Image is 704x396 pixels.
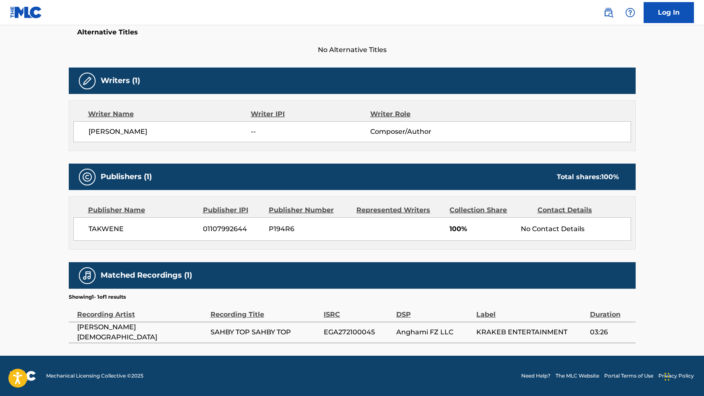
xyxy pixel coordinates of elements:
[658,372,694,380] a: Privacy Policy
[396,327,472,337] span: Anghami FZ LLC
[88,109,251,119] div: Writer Name
[556,372,599,380] a: The MLC Website
[324,327,392,337] span: EGA272100045
[10,371,36,381] img: logo
[10,6,42,18] img: MLC Logo
[449,224,514,234] span: 100%
[370,127,479,137] span: Composer/Author
[210,301,320,320] div: Recording Title
[665,364,670,389] div: Drag
[538,205,619,215] div: Contact Details
[269,224,350,234] span: P194R6
[370,109,479,119] div: Writer Role
[622,4,639,21] div: Help
[77,322,206,342] span: [PERSON_NAME][DEMOGRAPHIC_DATA]
[82,76,92,86] img: Writers
[251,109,370,119] div: Writer IPI
[604,372,653,380] a: Portal Terms of Use
[557,172,619,182] div: Total shares:
[82,271,92,281] img: Matched Recordings
[396,301,472,320] div: DSP
[210,327,320,337] span: SAHBY TOP SAHBY TOP
[69,45,636,55] span: No Alternative Titles
[476,327,585,337] span: KRAKEB ENTERTAINMENT
[101,172,152,182] h5: Publishers (1)
[603,8,613,18] img: search
[101,271,192,280] h5: Matched Recordings (1)
[590,301,631,320] div: Duration
[101,76,140,86] h5: Writers (1)
[590,327,631,337] span: 03:26
[82,172,92,182] img: Publishers
[88,127,251,137] span: [PERSON_NAME]
[46,372,143,380] span: Mechanical Licensing Collective © 2025
[356,205,443,215] div: Represented Writers
[203,205,262,215] div: Publisher IPI
[662,356,704,396] iframe: Chat Widget
[601,173,619,181] span: 100 %
[476,301,585,320] div: Label
[449,205,531,215] div: Collection Share
[521,224,630,234] div: No Contact Details
[77,301,206,320] div: Recording Artist
[88,224,197,234] span: TAKWENE
[251,127,370,137] span: --
[521,372,551,380] a: Need Help?
[600,4,617,21] a: Public Search
[625,8,635,18] img: help
[88,205,197,215] div: Publisher Name
[77,28,627,36] h5: Alternative Titles
[269,205,350,215] div: Publisher Number
[644,2,694,23] a: Log In
[324,301,392,320] div: ISRC
[203,224,262,234] span: 01107992644
[69,293,126,301] p: Showing 1 - 1 of 1 results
